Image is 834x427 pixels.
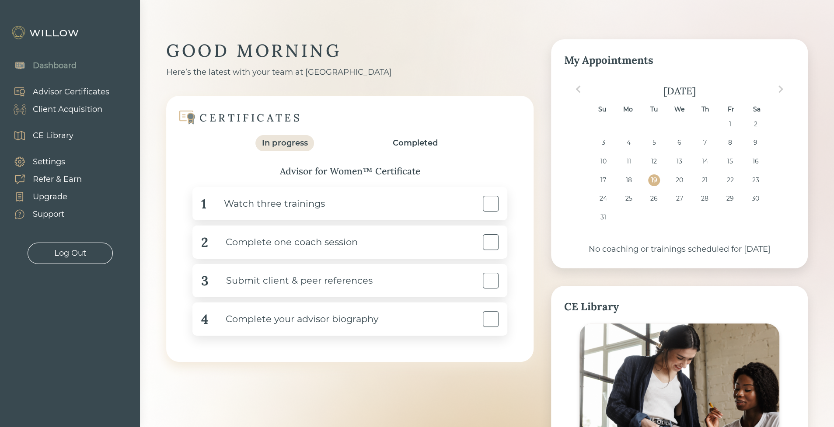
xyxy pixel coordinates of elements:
[33,86,109,98] div: Advisor Certificates
[564,85,795,97] div: [DATE]
[33,191,67,203] div: Upgrade
[750,104,762,115] div: Sa
[724,174,736,186] div: Choose Friday, August 22nd, 2025
[4,83,109,101] a: Advisor Certificates
[673,137,685,149] div: Choose Wednesday, August 6th, 2025
[750,156,761,167] div: Choose Saturday, August 16th, 2025
[597,174,609,186] div: Choose Sunday, August 17th, 2025
[201,233,208,252] div: 2
[571,82,585,96] button: Previous Month
[724,137,736,149] div: Choose Friday, August 8th, 2025
[208,233,358,252] div: Complete one coach session
[206,194,325,214] div: Watch three trainings
[623,193,635,205] div: Choose Monday, August 25th, 2025
[564,299,795,315] div: CE Library
[750,193,761,205] div: Choose Saturday, August 30th, 2025
[623,156,635,167] div: Choose Monday, August 11th, 2025
[699,174,711,186] div: Choose Thursday, August 21st, 2025
[199,111,302,125] div: CERTIFICATES
[201,194,206,214] div: 1
[673,174,685,186] div: Choose Wednesday, August 20th, 2025
[597,156,609,167] div: Choose Sunday, August 10th, 2025
[724,193,736,205] div: Choose Friday, August 29th, 2025
[648,137,660,149] div: Choose Tuesday, August 5th, 2025
[201,271,209,291] div: 3
[699,137,711,149] div: Choose Thursday, August 7th, 2025
[4,170,82,188] a: Refer & Earn
[725,104,737,115] div: Fr
[166,39,534,62] div: GOOD MORNING
[623,137,635,149] div: Choose Monday, August 4th, 2025
[201,309,208,329] div: 4
[33,174,82,185] div: Refer & Earn
[166,66,534,78] div: Here’s the latest with your team at [GEOGRAPHIC_DATA]
[622,104,634,115] div: Mo
[564,52,795,68] div: My Appointments
[750,137,761,149] div: Choose Saturday, August 9th, 2025
[11,26,81,40] img: Willow
[648,104,660,115] div: Tu
[774,82,788,96] button: Next Month
[567,118,792,230] div: month 2025-08
[564,243,795,255] div: No coaching or trainings scheduled for [DATE]
[648,174,660,186] div: Choose Tuesday, August 19th, 2025
[262,137,307,149] div: In progress
[724,156,736,167] div: Choose Friday, August 15th, 2025
[4,57,77,74] a: Dashboard
[4,188,82,205] a: Upgrade
[699,193,711,205] div: Choose Thursday, August 28th, 2025
[33,130,73,142] div: CE Library
[750,174,761,186] div: Choose Saturday, August 23rd, 2025
[724,118,736,130] div: Choose Friday, August 1st, 2025
[597,193,609,205] div: Choose Sunday, August 24th, 2025
[699,156,711,167] div: Choose Thursday, August 14th, 2025
[209,271,373,291] div: Submit client & peer references
[648,193,660,205] div: Choose Tuesday, August 26th, 2025
[673,193,685,205] div: Choose Wednesday, August 27th, 2025
[208,309,378,329] div: Complete your advisor biography
[597,104,608,115] div: Su
[623,174,635,186] div: Choose Monday, August 18th, 2025
[4,101,109,118] a: Client Acquisition
[393,137,438,149] div: Completed
[699,104,711,115] div: Th
[33,60,77,72] div: Dashboard
[597,137,609,149] div: Choose Sunday, August 3rd, 2025
[597,212,609,223] div: Choose Sunday, August 31st, 2025
[54,247,86,259] div: Log Out
[33,208,64,220] div: Support
[184,164,516,178] div: Advisor for Women™ Certificate
[4,153,82,170] a: Settings
[673,104,685,115] div: We
[33,156,65,168] div: Settings
[648,156,660,167] div: Choose Tuesday, August 12th, 2025
[4,127,73,144] a: CE Library
[33,104,102,115] div: Client Acquisition
[673,156,685,167] div: Choose Wednesday, August 13th, 2025
[750,118,761,130] div: Choose Saturday, August 2nd, 2025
